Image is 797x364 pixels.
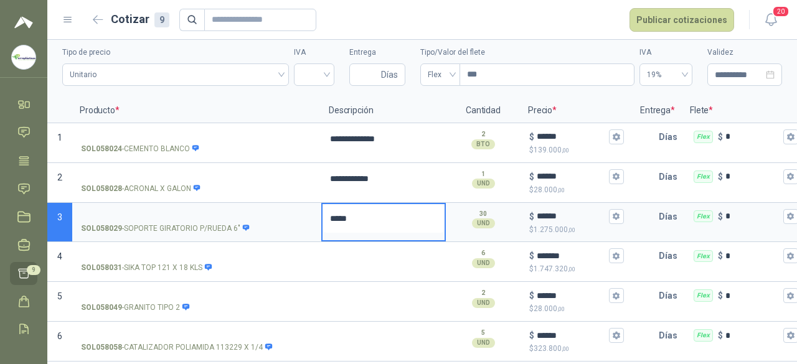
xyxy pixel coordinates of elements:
input: Flex $ [725,212,781,221]
p: Cantidad [446,98,521,123]
p: $ [529,343,624,355]
label: Entrega [349,47,405,58]
label: IVA [294,47,334,58]
div: BTO [471,139,495,149]
span: 1.275.000 [534,225,575,234]
p: $ [718,170,723,184]
button: $$139.000,00 [609,129,624,144]
p: - GRANITO TIPO 2 [81,302,190,314]
input: $$28.000,00 [537,291,606,301]
div: Flex [694,329,713,342]
button: $$28.000,00 [609,288,624,303]
p: $ [718,130,723,144]
input: $$1.747.320,00 [537,251,606,261]
input: $$28.000,00 [537,172,606,181]
input: SOL058029-SOPORTE GIRATORIO P/RUEDA 6" [81,212,313,222]
span: 19% [647,65,685,84]
p: Descripción [321,98,446,123]
p: 2 [481,129,485,139]
input: SOL058058-CATALIZADOR POLIAMIDA 113229 X 1/4 [81,331,313,340]
p: - CEMENTO BLANCO [81,143,200,155]
h2: Cotizar [111,11,169,28]
label: Validez [707,47,782,58]
span: Flex [428,65,453,84]
div: Flex [694,131,713,143]
p: $ [529,170,534,184]
div: UND [472,218,495,228]
span: 139.000 [534,146,569,154]
p: 2 [481,288,485,298]
p: 5 [481,328,485,338]
label: Tipo/Valor del flete [420,47,634,58]
button: Publicar cotizaciones [630,8,734,32]
strong: SOL058049 [81,302,122,314]
p: 1 [481,169,485,179]
button: $$28.000,00 [609,169,624,184]
input: SOL058049-GRANITO TIPO 2 [81,291,313,301]
input: Flex $ [725,251,781,261]
p: - CATALIZADOR POLIAMIDA 113229 X 1/4 [81,342,273,353]
p: $ [529,303,624,315]
strong: SOL058031 [81,262,122,274]
img: Company Logo [12,45,35,69]
span: ,00 [568,226,575,233]
button: $$323.800,00 [609,328,624,343]
label: IVA [639,47,692,58]
span: 1 [57,133,62,142]
p: - ACRONAL X GALON [81,183,201,195]
span: 2 [57,172,62,182]
p: $ [529,130,534,144]
p: Entrega [633,98,682,123]
input: $$139.000,00 [537,132,606,141]
p: $ [529,329,534,342]
div: Flex [694,289,713,302]
div: UND [472,338,495,348]
span: 6 [57,331,62,341]
p: Días [659,204,682,229]
a: 9 [10,262,37,285]
span: ,00 [557,306,565,312]
button: $$1.747.320,00 [609,248,624,263]
input: Flex $ [725,291,781,301]
p: 6 [481,248,485,258]
p: Días [659,124,682,149]
strong: SOL058029 [81,223,122,235]
input: $$1.275.000,00 [537,212,606,221]
span: Días [381,64,398,85]
span: Unitario [70,65,281,84]
div: UND [472,298,495,308]
input: Flex $ [725,132,781,141]
span: ,00 [562,147,569,154]
span: ,00 [557,187,565,194]
span: 28.000 [534,304,565,313]
p: $ [718,249,723,263]
button: 20 [760,9,782,31]
strong: SOL058028 [81,183,122,195]
p: $ [718,289,723,302]
p: Días [659,283,682,308]
input: $$323.800,00 [537,331,606,340]
div: Flex [694,170,713,183]
span: 3 [57,212,62,222]
div: Flex [694,210,713,223]
p: $ [529,263,624,275]
span: 4 [57,251,62,261]
p: Precio [521,98,633,123]
span: ,00 [562,345,569,352]
div: UND [472,179,495,189]
input: SOL058028-ACRONAL X GALON [81,172,313,182]
input: SOL058031-SIKA TOP 121 X 18 KLS [81,251,313,261]
p: Días [659,243,682,268]
button: $$1.275.000,00 [609,209,624,224]
span: 1.747.320 [534,264,575,273]
p: Días [659,164,682,189]
strong: SOL058024 [81,143,122,155]
div: 9 [154,12,169,27]
p: $ [529,224,624,236]
p: Producto [72,98,321,123]
label: Tipo de precio [62,47,289,58]
p: 30 [479,209,487,219]
p: - SIKA TOP 121 X 18 KLS [81,262,212,274]
p: $ [529,184,624,196]
strong: SOL058058 [81,342,122,353]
